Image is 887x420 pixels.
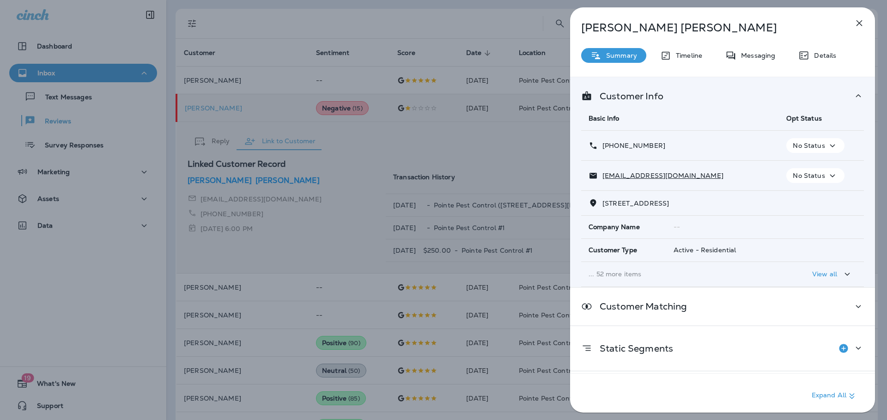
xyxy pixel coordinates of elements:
p: No Status [793,142,825,149]
button: View all [808,266,857,283]
p: [PERSON_NAME] [PERSON_NAME] [581,21,833,34]
button: No Status [786,168,844,183]
p: Expand All [812,390,857,402]
span: -- [674,223,680,231]
p: [PHONE_NUMBER] [598,142,665,149]
p: Customer Info [592,92,663,100]
p: Messaging [736,52,775,59]
span: Company Name [589,223,640,231]
p: Customer Matching [592,303,687,310]
p: Static Segments [592,345,673,352]
button: Expand All [808,388,861,404]
p: ... 52 more items [589,270,772,278]
span: [STREET_ADDRESS] [602,199,669,207]
button: Add to Static Segment [834,339,853,358]
span: Customer Type [589,246,637,254]
p: Timeline [671,52,702,59]
span: Active - Residential [674,246,736,254]
p: No Status [793,172,825,179]
button: No Status [786,138,844,153]
p: View all [812,270,837,278]
p: Details [809,52,836,59]
span: Opt Status [786,114,821,122]
span: Basic Info [589,114,619,122]
p: Summary [601,52,637,59]
p: [EMAIL_ADDRESS][DOMAIN_NAME] [598,172,723,179]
